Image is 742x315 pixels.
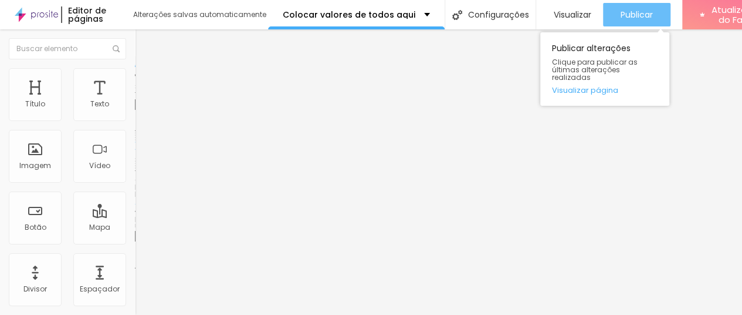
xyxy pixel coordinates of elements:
[90,99,109,109] font: Texto
[552,57,638,82] font: Clique para publicar as últimas alterações realizadas
[603,3,670,26] button: Publicar
[80,284,120,294] font: Espaçador
[68,5,106,25] font: Editor de páginas
[283,9,415,21] font: Colocar valores de todos aqui
[554,9,591,21] font: Visualizar
[536,3,603,26] button: Visualizar
[113,45,120,52] img: Ícone
[19,160,51,170] font: Imagem
[9,38,126,59] input: Buscar elemento
[25,99,45,109] font: Título
[452,10,462,20] img: Ícone
[23,284,47,294] font: Divisor
[468,9,529,21] font: Configurações
[621,9,653,21] font: Publicar
[133,9,266,19] font: Alterações salvas automaticamente
[552,85,618,96] font: Visualizar página
[552,86,658,94] a: Visualizar página
[89,160,110,170] font: Vídeo
[25,222,46,232] font: Botão
[552,42,631,54] font: Publicar alterações
[89,222,110,232] font: Mapa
